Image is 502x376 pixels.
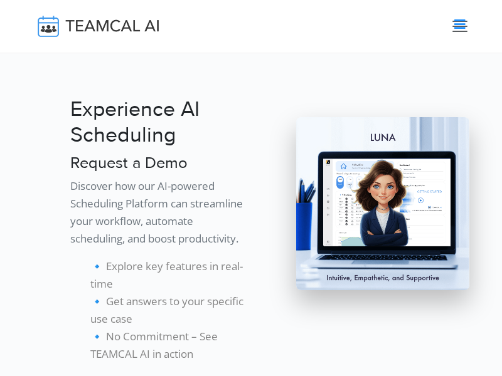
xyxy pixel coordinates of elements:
[296,117,469,290] img: pic
[451,17,469,36] button: Toggle navigation
[70,97,243,149] h1: Experience AI Scheduling
[70,177,243,248] p: Discover how our AI-powered Scheduling Platform can streamline your workflow, automate scheduling...
[90,258,243,293] li: 🔹 Explore key features in real-time
[70,154,243,173] h3: Request a Demo
[90,328,243,363] li: 🔹 No Commitment – See TEAMCAL AI in action
[90,293,243,328] li: 🔹 Get answers to your specific use case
